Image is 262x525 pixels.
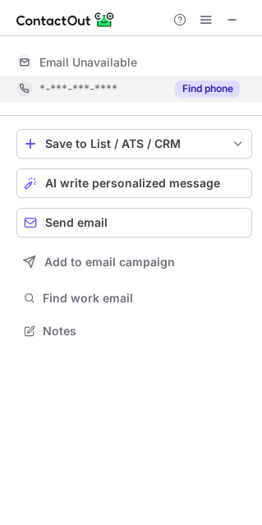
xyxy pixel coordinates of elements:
button: Find work email [16,287,252,310]
span: Send email [45,216,108,229]
span: AI write personalized message [45,177,220,190]
img: ContactOut v5.3.10 [16,10,115,30]
button: Send email [16,208,252,237]
button: save-profile-one-click [16,129,252,159]
span: Add to email campaign [44,256,175,269]
span: Email Unavailable [39,55,137,70]
button: AI write personalized message [16,168,252,198]
div: Save to List / ATS / CRM [45,137,223,150]
button: Notes [16,320,252,343]
span: Notes [43,324,246,338]
span: Find work email [43,291,246,306]
button: Add to email campaign [16,247,252,277]
button: Reveal Button [175,81,240,97]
